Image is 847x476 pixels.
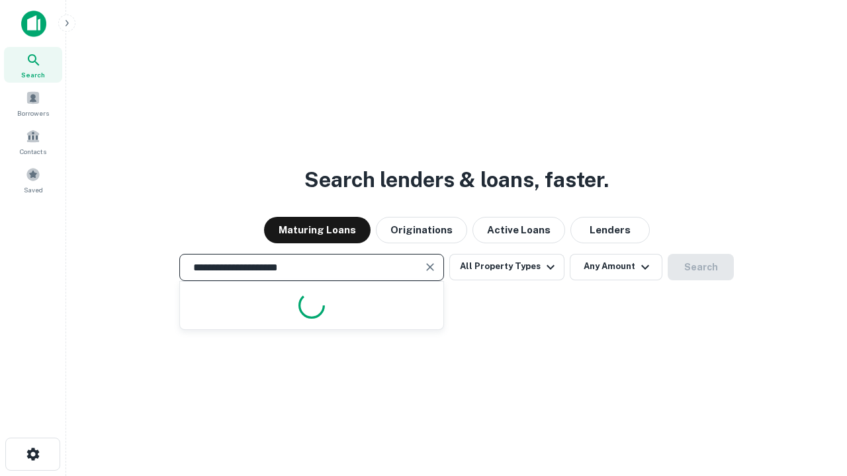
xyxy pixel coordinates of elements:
[4,162,62,198] a: Saved
[21,69,45,80] span: Search
[570,254,662,280] button: Any Amount
[376,217,467,243] button: Originations
[421,258,439,276] button: Clear
[21,11,46,37] img: capitalize-icon.png
[4,85,62,121] a: Borrowers
[304,164,609,196] h3: Search lenders & loans, faster.
[570,217,650,243] button: Lenders
[24,184,43,195] span: Saved
[17,108,49,118] span: Borrowers
[20,146,46,157] span: Contacts
[449,254,564,280] button: All Property Types
[472,217,565,243] button: Active Loans
[4,124,62,159] a: Contacts
[781,370,847,434] iframe: Chat Widget
[264,217,371,243] button: Maturing Loans
[4,47,62,83] a: Search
